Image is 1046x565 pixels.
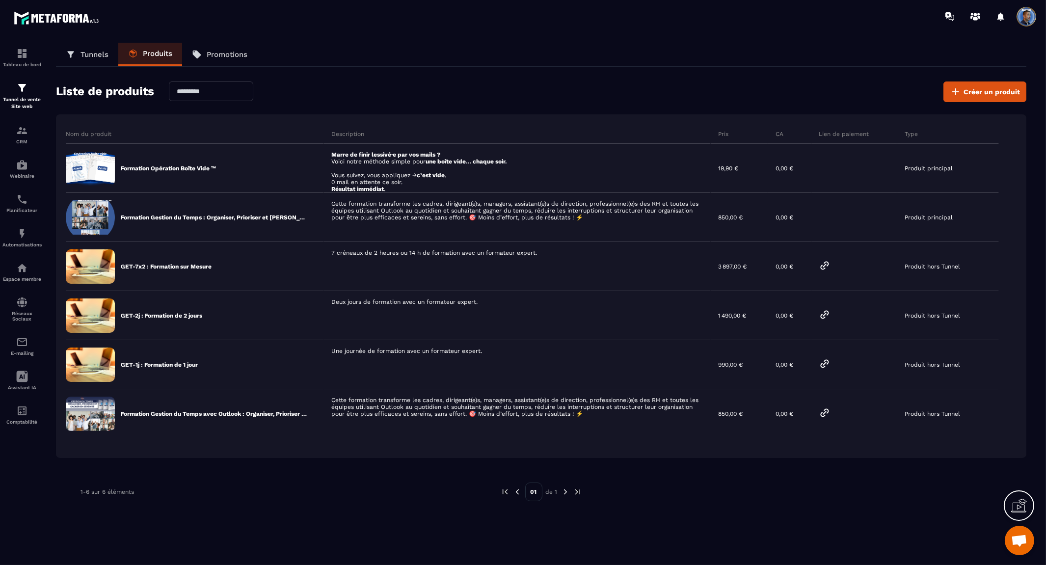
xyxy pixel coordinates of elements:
p: GET-1j : Formation de 1 jour [121,361,198,369]
span: Créer un produit [964,87,1020,97]
p: Produit hors Tunnel [905,410,960,417]
a: automationsautomationsWebinaire [2,152,42,186]
div: Ouvrir le chat [1005,526,1034,555]
p: E-mailing [2,350,42,356]
p: Produit hors Tunnel [905,263,960,270]
p: Prix [718,130,728,138]
img: formation [16,125,28,136]
p: Formation Gestion du Temps avec Outlook : Organiser, Prioriser et [PERSON_NAME] en Sérénité [121,410,309,418]
a: schedulerschedulerPlanificateur [2,186,42,220]
p: Formation Gestion du Temps : Organiser, Prioriser et [PERSON_NAME] en Sérénité [121,214,309,221]
p: Produits [143,49,172,58]
p: GET-7x2 : Formation sur Mesure [121,263,212,270]
p: CA [776,130,783,138]
p: Nom du produit [66,130,111,138]
p: GET-2j : Formation de 2 jours [121,312,202,320]
p: Lien de paiement [819,130,869,138]
img: formation-default-image.91678625.jpeg [66,348,115,382]
img: 72ea182c17deb75163b9669af239e662.png [66,151,115,186]
img: formation-default-image.91678625.jpeg [66,298,115,333]
a: emailemailE-mailing [2,329,42,363]
img: 1315e0e21d0d3cc2b7a49539a3144920.png [66,200,115,235]
a: accountantaccountantComptabilité [2,398,42,432]
p: Webinaire [2,173,42,179]
p: Tableau de bord [2,62,42,67]
p: Produit hors Tunnel [905,361,960,368]
img: next [561,487,570,496]
img: accountant [16,405,28,417]
p: CRM [2,139,42,144]
img: email [16,336,28,348]
a: Tunnels [56,43,118,66]
p: Espace membre [2,276,42,282]
img: formation-default-image.91678625.jpeg [66,249,115,284]
a: formationformationTableau de bord [2,40,42,75]
a: Assistant IA [2,363,42,398]
p: Description [331,130,364,138]
img: 4efa8d79028b3bf65d06f072e6048423.png [66,397,115,431]
img: next [573,487,582,496]
p: Réseaux Sociaux [2,311,42,322]
a: Produits [118,43,182,66]
p: Promotions [207,50,247,59]
img: formation [16,82,28,94]
img: automations [16,228,28,240]
p: Assistant IA [2,385,42,390]
img: formation [16,48,28,59]
img: automations [16,262,28,274]
p: Type [905,130,918,138]
img: prev [513,487,522,496]
p: de 1 [546,488,558,496]
img: automations [16,159,28,171]
a: formationformationTunnel de vente Site web [2,75,42,117]
img: logo [14,9,102,27]
p: Automatisations [2,242,42,247]
p: Produit hors Tunnel [905,312,960,319]
p: Comptabilité [2,419,42,425]
p: Produit principal [905,165,953,172]
img: prev [501,487,510,496]
button: Créer un produit [943,81,1026,102]
p: 01 [525,483,542,501]
a: automationsautomationsEspace membre [2,255,42,289]
a: social-networksocial-networkRéseaux Sociaux [2,289,42,329]
p: 1-6 sur 6 éléments [80,488,134,495]
a: formationformationCRM [2,117,42,152]
p: Tunnels [80,50,108,59]
p: Produit principal [905,214,953,221]
a: automationsautomationsAutomatisations [2,220,42,255]
p: Formation Opération Boîte Vide ™ [121,164,216,172]
a: Promotions [182,43,257,66]
p: Planificateur [2,208,42,213]
h2: Liste de produits [56,81,154,102]
img: social-network [16,296,28,308]
img: scheduler [16,193,28,205]
p: Tunnel de vente Site web [2,96,42,110]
